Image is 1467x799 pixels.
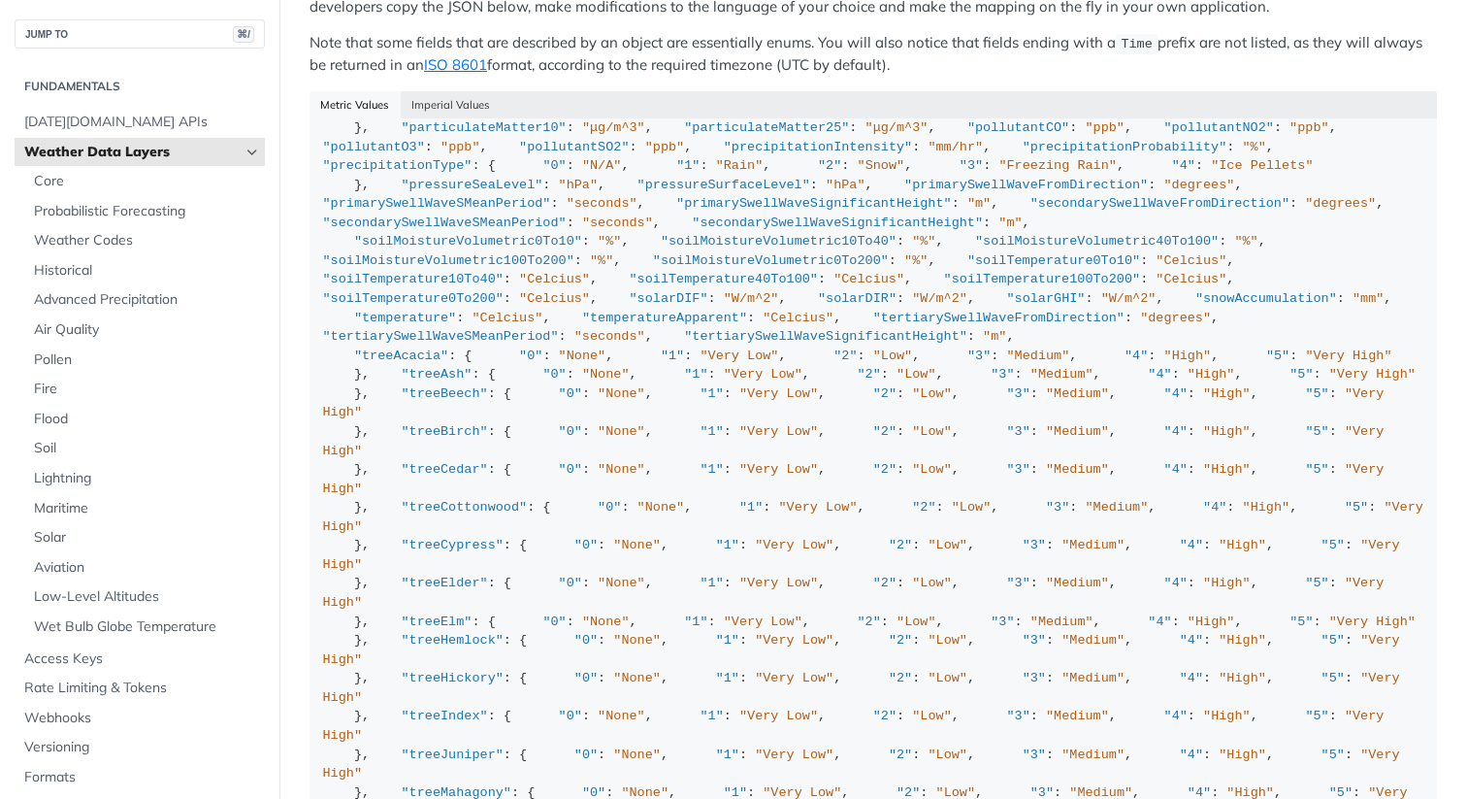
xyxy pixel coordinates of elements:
[1172,158,1195,173] span: "4"
[873,576,896,590] span: "2"
[1180,633,1203,648] span: "4"
[873,311,1125,325] span: "tertiarySwellWaveFromDirection"
[402,633,504,648] span: "treeHemlock"
[1203,709,1251,723] span: "High"
[1030,367,1093,382] span: "Medium"
[598,234,621,249] span: "%"
[24,316,265,345] a: Air Quality
[1046,500,1069,515] span: "3"
[402,424,488,439] span: "treeBirch"
[692,216,983,230] span: "secondarySwellWaveSignificantHeight"
[716,671,739,685] span: "1"
[858,367,881,382] span: "2"
[912,500,935,515] span: "2"
[24,285,265,315] a: Advanced Precipitation
[998,216,1022,230] span: "m"
[716,633,739,648] span: "1"
[1023,633,1046,648] span: "3"
[323,671,1408,705] span: "Very High"
[912,291,967,306] span: "W/m^2"
[323,158,473,173] span: "precipitationType"
[928,671,967,685] span: "Low"
[1305,349,1391,363] span: "Very High"
[755,538,833,552] span: "Very Low"
[323,216,567,230] span: "secondarySwellWaveSMeanPeriod"
[1321,671,1345,685] span: "5"
[559,462,582,477] span: "0"
[912,424,952,439] span: "Low"
[323,253,574,268] span: "soilMoistureVolumetric100To200"
[833,349,857,363] span: "2"
[1006,576,1029,590] span: "3"
[613,538,661,552] span: "None"
[637,178,810,192] span: "pressureSurfaceLevel"
[24,434,265,463] a: Soil
[1305,709,1328,723] span: "5"
[889,538,912,552] span: "2"
[402,120,567,135] span: "particulateMatter10"
[574,329,645,344] span: "seconds"
[1305,196,1376,211] span: "degrees"
[1180,538,1203,552] span: "4"
[402,538,504,552] span: "treeCypress"
[700,709,723,723] span: "1"
[873,349,913,363] span: "Low"
[24,197,265,226] a: Probabilistic Forecasting
[1006,349,1069,363] span: "Medium"
[676,196,952,211] span: "primarySwellWaveSignificantHeight"
[613,671,661,685] span: "None"
[700,424,723,439] span: "1"
[567,196,637,211] span: "seconds"
[645,140,685,154] span: "ppb"
[928,633,967,648] span: "Low"
[1243,500,1290,515] span: "High"
[1164,462,1188,477] span: "4"
[975,234,1219,249] span: "soilMoistureVolumetric40To100"
[24,738,260,757] span: Versioning
[818,291,896,306] span: "solarDIR"
[1023,671,1046,685] span: "3"
[542,158,566,173] span: "0"
[1006,709,1029,723] span: "3"
[912,462,952,477] span: "Low"
[15,704,265,733] a: Webhooks
[967,349,991,363] span: "3"
[991,367,1014,382] span: "3"
[34,439,260,458] span: Soil
[1061,671,1125,685] span: "Medium"
[653,253,889,268] span: "soilMoistureVolumetric0To200"
[34,410,260,429] span: Flood
[34,320,260,340] span: Air Quality
[402,367,473,382] span: "treeAsh"
[24,346,265,375] a: Pollen
[1243,140,1266,154] span: "%"
[559,349,606,363] span: "None"
[873,462,896,477] span: "2"
[354,349,448,363] span: "treeAcacia"
[739,424,818,439] span: "Very Low"
[967,196,991,211] span: "m"
[15,645,265,674] a: Access Keys
[34,558,260,578] span: Aviation
[24,523,265,552] a: Solar
[873,386,896,401] span: "2"
[519,140,629,154] span: "pollutantSO2"
[582,158,622,173] span: "N/A"
[1140,311,1211,325] span: "degrees"
[590,253,613,268] span: "%"
[574,671,598,685] span: "0"
[559,178,599,192] span: "hPa"
[34,172,260,191] span: Core
[826,178,865,192] span: "hPa"
[1164,349,1212,363] span: "High"
[1164,709,1188,723] span: "4"
[944,272,1141,286] span: "soilTemperature100To200"
[34,231,260,250] span: Weather Codes
[858,615,881,629] span: "2"
[873,424,896,439] span: "2"
[739,576,818,590] span: "Very Low"
[1329,615,1416,629] span: "Very High"
[24,375,265,404] a: Fire
[323,462,1392,496] span: "Very High"
[598,462,645,477] span: "None"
